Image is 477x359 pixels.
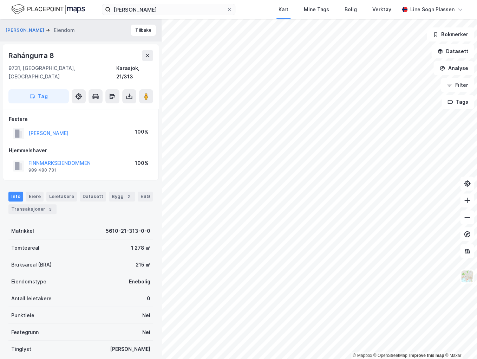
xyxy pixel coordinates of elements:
a: Mapbox [353,353,372,358]
button: Analyse [433,61,474,75]
div: 100% [135,159,149,167]
div: Nei [142,311,150,320]
div: Leietakere [46,192,77,201]
div: Enebolig [129,277,150,286]
div: Eiere [26,192,44,201]
input: Søk på adresse, matrikkel, gårdeiere, leietakere eller personer [111,4,227,15]
div: Antall leietakere [11,294,52,303]
button: Filter [440,78,474,92]
div: Bygg [109,192,135,201]
div: Nei [142,328,150,336]
div: Line Sogn Plassen [410,5,455,14]
div: 1 278 ㎡ [131,244,150,252]
div: [PERSON_NAME] [110,345,150,353]
div: Kontrollprogram for chat [442,325,477,359]
div: 9731, [GEOGRAPHIC_DATA], [GEOGRAPHIC_DATA] [8,64,116,81]
div: Info [8,192,23,201]
button: Datasett [431,44,474,58]
button: Tags [442,95,474,109]
div: Matrikkel [11,227,34,235]
div: Tomteareal [11,244,39,252]
div: Kart [279,5,288,14]
div: Verktøy [372,5,391,14]
a: Improve this map [409,353,444,358]
button: Tilbake [131,25,156,36]
div: 989 480 731 [28,167,56,173]
div: ESG [138,192,153,201]
div: 5610-21-313-0-0 [106,227,150,235]
div: Bolig [345,5,357,14]
div: Mine Tags [304,5,329,14]
div: Festere [9,115,153,123]
div: Punktleie [11,311,34,320]
div: Karasjok, 21/313 [116,64,153,81]
div: 100% [135,128,149,136]
div: 215 ㎡ [136,261,150,269]
img: Z [460,270,474,283]
button: Tag [8,89,69,103]
div: Festegrunn [11,328,39,336]
div: Rahángurra 8 [8,50,55,61]
div: Tinglyst [11,345,31,353]
div: Transaksjoner [8,204,57,214]
div: 0 [147,294,150,303]
button: [PERSON_NAME] [6,27,46,34]
img: logo.f888ab2527a4732fd821a326f86c7f29.svg [11,3,85,15]
div: Eiendomstype [11,277,46,286]
div: Hjemmelshaver [9,146,153,155]
div: Datasett [80,192,106,201]
div: 2 [125,193,132,200]
button: Bokmerker [427,27,474,41]
a: OpenStreetMap [373,353,407,358]
iframe: Chat Widget [442,325,477,359]
div: Bruksareal (BRA) [11,261,52,269]
div: 3 [47,206,54,213]
div: Eiendom [54,26,75,34]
